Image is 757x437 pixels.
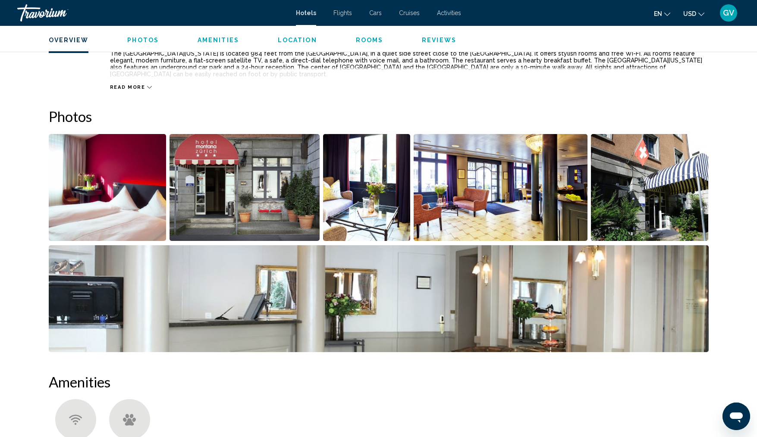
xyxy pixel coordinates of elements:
[591,134,709,241] button: Open full-screen image slider
[654,7,670,20] button: Change language
[723,9,734,17] span: GV
[49,373,709,390] h2: Amenities
[49,245,709,353] button: Open full-screen image slider
[49,108,709,125] h2: Photos
[49,36,89,44] button: Overview
[422,36,456,44] button: Reviews
[49,37,89,44] span: Overview
[296,9,316,16] a: Hotels
[654,10,662,17] span: en
[17,4,287,22] a: Travorium
[278,37,317,44] span: Location
[369,9,382,16] a: Cars
[356,36,383,44] button: Rooms
[683,10,696,17] span: USD
[198,37,239,44] span: Amenities
[278,36,317,44] button: Location
[49,134,166,241] button: Open full-screen image slider
[356,37,383,44] span: Rooms
[414,134,587,241] button: Open full-screen image slider
[127,37,159,44] span: Photos
[399,9,420,16] a: Cruises
[110,84,145,90] span: Read more
[198,36,239,44] button: Amenities
[49,48,88,80] div: Description
[683,7,704,20] button: Change currency
[422,37,456,44] span: Reviews
[333,9,352,16] a: Flights
[323,134,411,241] button: Open full-screen image slider
[170,134,320,241] button: Open full-screen image slider
[722,403,750,430] iframe: Кнопка запуска окна обмена сообщениями
[110,84,152,91] button: Read more
[437,9,461,16] a: Activities
[110,50,709,78] p: The [GEOGRAPHIC_DATA][US_STATE] is located 984 feet from the [GEOGRAPHIC_DATA], in a quiet side s...
[127,36,159,44] button: Photos
[717,4,740,22] button: User Menu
